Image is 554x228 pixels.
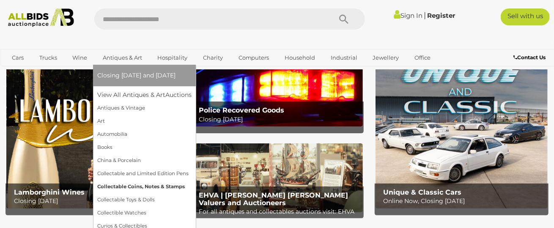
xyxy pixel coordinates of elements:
a: Trucks [34,51,63,65]
b: Lamborghini Wines [14,188,85,196]
a: Contact Us [513,53,548,62]
a: Police Recovered Goods Police Recovered Goods Closing [DATE] [191,58,363,126]
a: Office [409,51,436,65]
a: Sports [6,65,35,79]
a: Unique & Classic Cars Unique & Classic Cars Online Now, Closing [DATE] [376,58,548,208]
img: Allbids.com.au [4,8,78,27]
a: Sell with us [501,8,550,25]
b: Unique & Classic Cars [383,188,461,196]
a: Household [279,51,321,65]
a: Cars [6,51,29,65]
p: Closing [DATE] [199,114,359,125]
b: EHVA | [PERSON_NAME] [PERSON_NAME] Valuers and Auctioneers [199,191,348,207]
p: Online Now, Closing [DATE] [383,196,544,206]
b: Police Recovered Goods [199,106,284,114]
a: Hospitality [152,51,193,65]
b: Contact Us [513,54,546,60]
p: Closing [DATE] [14,196,175,206]
a: Jewellery [367,51,404,65]
span: | [424,11,426,20]
img: EHVA | Evans Hastings Valuers and Auctioneers [191,143,363,212]
a: Antiques & Art [97,51,148,65]
img: Lamborghini Wines [6,58,178,208]
img: Unique & Classic Cars [376,58,548,208]
a: EHVA | Evans Hastings Valuers and Auctioneers EHVA | [PERSON_NAME] [PERSON_NAME] Valuers and Auct... [191,143,363,212]
a: Sign In [394,11,423,19]
a: [GEOGRAPHIC_DATA] [39,65,110,79]
img: Police Recovered Goods [191,58,363,126]
a: Lamborghini Wines Lamborghini Wines Closing [DATE] [6,58,178,208]
a: Charity [197,51,228,65]
a: Industrial [325,51,363,65]
p: For all antiques and collectables auctions visit: EHVA [199,206,359,217]
button: Search [323,8,365,30]
a: Wine [67,51,93,65]
a: Computers [233,51,275,65]
a: Register [428,11,455,19]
